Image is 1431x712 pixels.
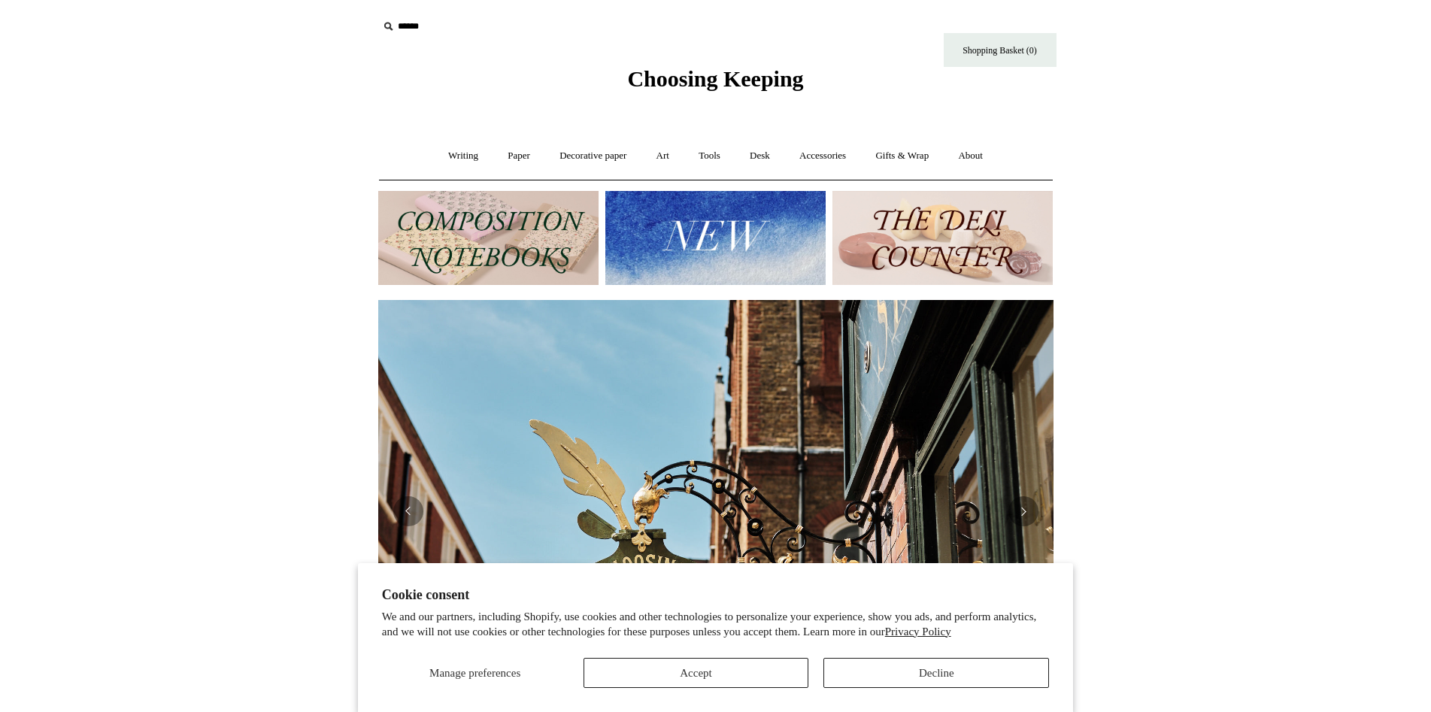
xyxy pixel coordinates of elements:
button: Next [1008,496,1038,526]
button: Decline [823,658,1049,688]
a: Shopping Basket (0) [944,33,1057,67]
img: New.jpg__PID:f73bdf93-380a-4a35-bcfe-7823039498e1 [605,191,826,285]
a: Gifts & Wrap [862,136,942,176]
a: Privacy Policy [885,626,951,638]
a: Art [643,136,683,176]
button: Previous [393,496,423,526]
img: 202302 Composition ledgers.jpg__PID:69722ee6-fa44-49dd-a067-31375e5d54ec [378,191,599,285]
p: We and our partners, including Shopify, use cookies and other technologies to personalize your ex... [382,610,1050,639]
a: Writing [435,136,492,176]
span: Manage preferences [429,667,520,679]
button: Manage preferences [382,658,568,688]
a: Paper [494,136,544,176]
button: Accept [584,658,809,688]
a: About [944,136,996,176]
a: Decorative paper [546,136,640,176]
a: Choosing Keeping [627,78,803,89]
span: Choosing Keeping [627,66,803,91]
a: Desk [736,136,784,176]
a: Tools [685,136,734,176]
h2: Cookie consent [382,587,1050,603]
img: The Deli Counter [832,191,1053,285]
a: Accessories [786,136,860,176]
